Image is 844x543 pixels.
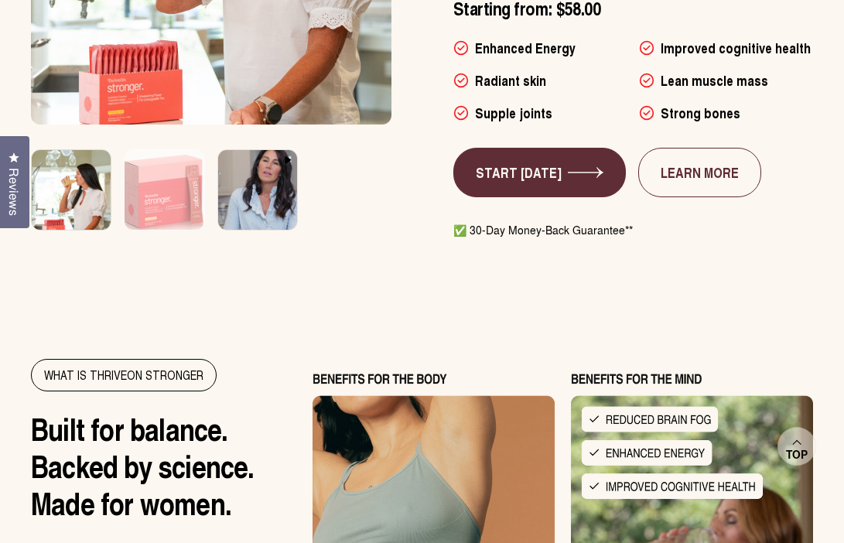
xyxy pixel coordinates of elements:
h2: Built for balance. Backed by science. Made for women. [31,410,282,521]
li: Supple joints [453,103,627,123]
img: Box of ThriveOn Stronger supplement with a pink design on a white background [125,150,203,245]
span: Top [786,448,808,462]
span: Reviews [4,168,24,216]
li: Strong bones [639,103,813,123]
li: Radiant skin [453,70,627,90]
p: ✅ 30-Day Money-Back Guarantee** [453,222,814,237]
a: LEARN MORE [638,148,761,197]
li: Improved cognitive health [639,38,813,58]
li: Lean muscle mass [639,70,813,90]
li: Enhanced Energy [453,38,627,58]
div: WHAT IS THRIVEON STRONGER [31,359,217,391]
a: START [DATE] [453,148,626,197]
